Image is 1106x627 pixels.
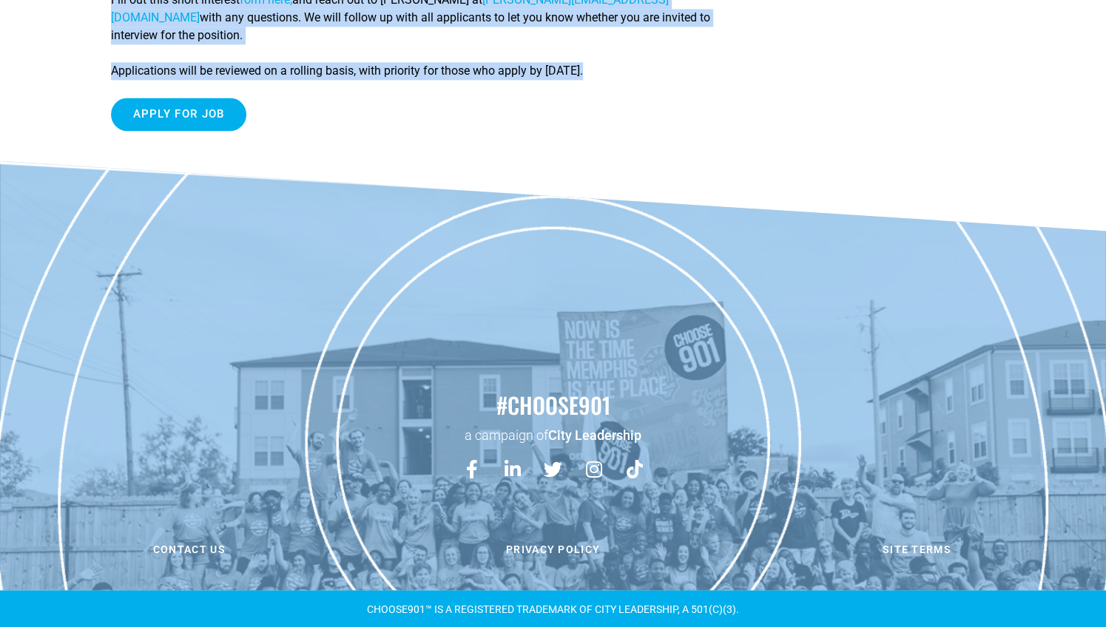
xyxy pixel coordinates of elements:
input: Apply for job [111,98,247,131]
span: Site Terms [883,543,951,554]
a: Site Terms [738,533,1095,564]
span: Applications will be reviewed on a rolling basis, with priority for those who apply by [DATE]. [111,64,583,78]
a: City Leadership [548,427,641,443]
p: a campaign of [7,426,1099,444]
h2: #choose901 [7,390,1099,421]
span: Contact us [153,543,226,554]
a: Contact us [11,533,368,564]
div: CHOOSE901™ is a registered TRADEMARK OF CITY LEADERSHIP, A 501(C)(3). [117,603,990,614]
span: with any questions. We will follow up with all applicants to let you know whether you are invited... [111,10,710,42]
a: Privacy Policy [375,533,732,564]
span: Privacy Policy [506,543,600,554]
